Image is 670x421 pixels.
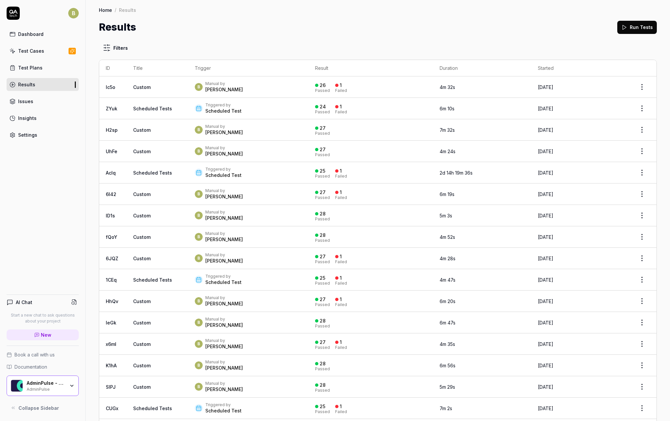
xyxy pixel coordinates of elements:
[205,151,243,157] div: [PERSON_NAME]
[119,7,136,13] div: Results
[440,213,452,218] time: 5m 3s
[27,380,65,386] div: AdminPulse - 0475.384.429
[205,188,243,193] div: Manual by
[41,331,51,338] span: New
[320,104,326,110] div: 24
[538,341,553,347] time: [DATE]
[205,145,243,151] div: Manual by
[205,381,243,386] div: Manual by
[320,382,326,388] div: 28
[133,363,151,368] span: Custom
[195,147,203,155] span: B
[7,78,79,91] a: Results
[18,64,43,71] div: Test Plans
[440,341,455,347] time: 4m 35s
[106,213,115,218] a: ID1s
[18,405,59,411] span: Collapse Sidebar
[617,21,657,34] button: Run Tests
[106,277,117,283] a: 1CEq
[205,193,243,200] div: [PERSON_NAME]
[335,260,347,264] div: Failed
[106,127,118,133] a: H2sp
[340,254,342,260] div: 1
[440,170,473,176] time: 2d 14h 19m 36s
[205,365,243,371] div: [PERSON_NAME]
[440,256,455,261] time: 4m 28s
[18,115,37,122] div: Insights
[315,346,330,350] div: Passed
[188,60,309,76] th: Trigger
[320,275,325,281] div: 25
[340,339,342,345] div: 1
[195,233,203,241] span: B
[205,258,243,264] div: [PERSON_NAME]
[18,98,33,105] div: Issues
[440,191,454,197] time: 6m 19s
[531,60,627,76] th: Started
[7,329,79,340] a: New
[340,82,342,88] div: 1
[335,174,347,178] div: Failed
[205,359,243,365] div: Manual by
[335,410,347,414] div: Failed
[205,124,243,129] div: Manual by
[335,89,347,93] div: Failed
[106,256,118,261] a: 6JQZ
[7,61,79,74] a: Test Plans
[106,84,115,90] a: lc5o
[538,170,553,176] time: [DATE]
[106,191,116,197] a: 6l42
[205,402,242,407] div: Triggered by
[340,275,342,281] div: 1
[320,296,326,302] div: 27
[205,231,243,236] div: Manual by
[133,149,151,154] span: Custom
[115,7,116,13] div: /
[133,213,151,218] span: Custom
[7,401,79,414] button: Collapse Sidebar
[440,320,455,325] time: 6m 47s
[133,277,172,283] a: Scheduled Tests
[538,320,553,325] time: [DATE]
[538,84,553,90] time: [DATE]
[315,89,330,93] div: Passed
[7,128,79,141] a: Settings
[205,215,243,221] div: [PERSON_NAME]
[440,363,455,368] time: 6m 56s
[133,106,172,111] a: Scheduled Tests
[106,341,116,347] a: x6ml
[205,86,243,93] div: [PERSON_NAME]
[195,319,203,326] span: B
[538,213,553,218] time: [DATE]
[205,81,243,86] div: Manual by
[27,386,65,391] div: AdminPulse
[440,127,455,133] time: 7m 32s
[205,343,243,350] div: [PERSON_NAME]
[320,339,326,345] div: 27
[205,279,242,286] div: Scheduled Test
[335,346,347,350] div: Failed
[195,254,203,262] span: B
[18,131,37,138] div: Settings
[18,81,35,88] div: Results
[133,84,151,90] span: Custom
[68,8,79,18] span: B
[205,108,242,114] div: Scheduled Test
[106,384,116,390] a: SIPJ
[538,298,553,304] time: [DATE]
[340,189,342,195] div: 1
[440,406,452,411] time: 7m 2s
[538,363,553,368] time: [DATE]
[195,211,203,219] span: B
[440,277,455,283] time: 4m 47s
[320,232,326,238] div: 28
[320,404,325,409] div: 25
[205,322,243,328] div: [PERSON_NAME]
[133,170,172,176] a: Scheduled Tests
[315,217,330,221] div: Passed
[320,189,326,195] div: 27
[99,60,127,76] th: ID
[340,168,342,174] div: 1
[320,361,326,367] div: 28
[335,281,347,285] div: Failed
